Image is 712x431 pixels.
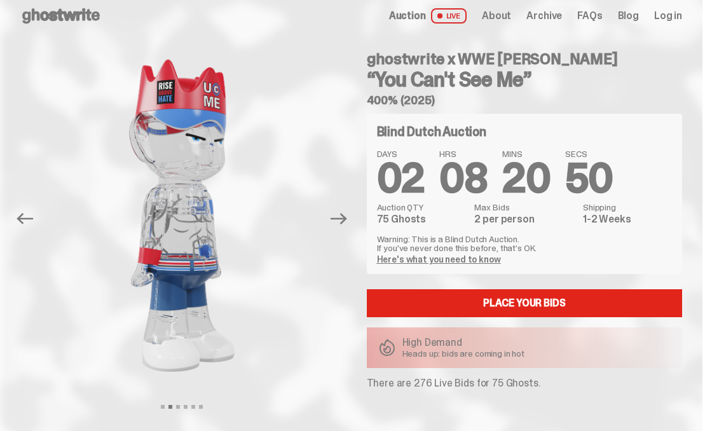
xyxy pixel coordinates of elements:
a: Place your Bids [367,289,683,317]
span: LIVE [431,8,467,24]
span: 02 [377,152,425,205]
button: View slide 3 [176,405,180,409]
button: Next [325,205,353,233]
a: FAQs [577,11,602,21]
dd: 2 per person [474,214,575,224]
dd: 1-2 Weeks [583,214,672,224]
h5: 400% (2025) [367,95,683,106]
a: About [482,11,511,21]
p: Heads up: bids are coming in hot [402,349,525,358]
dt: Auction QTY [377,203,467,212]
span: 08 [439,152,487,205]
a: Log in [654,11,682,21]
p: Warning: This is a Blind Dutch Auction. If you’ve never done this before, that’s OK. [377,235,673,252]
p: High Demand [402,338,525,348]
button: View slide 1 [161,405,165,409]
h3: “You Can't See Me” [367,69,683,90]
button: View slide 5 [191,405,195,409]
span: 50 [565,152,613,205]
span: DAYS [377,149,425,158]
span: MINS [502,149,550,158]
span: 20 [502,152,550,205]
a: Here's what you need to know [377,254,501,265]
a: Blog [618,11,639,21]
dt: Shipping [583,203,672,212]
a: Archive [526,11,562,21]
h4: ghostwrite x WWE [PERSON_NAME] [367,51,683,67]
dt: Max Bids [474,203,575,212]
dd: 75 Ghosts [377,214,467,224]
button: Previous [11,205,39,233]
button: View slide 6 [199,405,203,409]
a: Auction LIVE [389,8,467,24]
button: View slide 2 [168,405,172,409]
h4: Blind Dutch Auction [377,125,486,138]
img: John_Cena_Hero_3.png [43,41,322,390]
span: SECS [565,149,613,158]
button: View slide 4 [184,405,188,409]
span: HRS [439,149,487,158]
p: There are 276 Live Bids for 75 Ghosts. [367,378,683,388]
span: Auction [389,11,426,21]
